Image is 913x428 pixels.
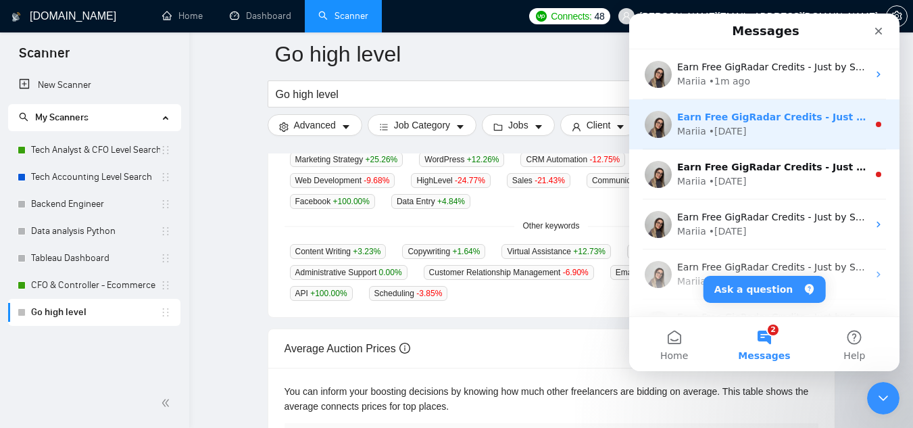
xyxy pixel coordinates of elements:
[285,384,818,414] div: You can inform your boosting decisions by knowing how much other freelancers are bidding on avera...
[391,194,470,209] span: Data Entry
[369,286,448,301] span: Scheduling
[535,176,565,185] span: -21.43 %
[290,286,353,301] span: API
[573,247,606,256] span: +12.73 %
[867,382,899,414] iframe: To enrich screen reader interactions, please activate Accessibility in Grammarly extension settings
[8,299,180,326] li: Go high level
[452,247,480,256] span: +1.64 %
[508,118,528,133] span: Jobs
[424,265,594,280] span: Customer Relationship Management
[31,164,160,191] a: Tech Accounting Level Search
[534,122,543,132] span: caret-down
[8,137,180,164] li: Tech Analyst & CFO Level Search
[379,122,389,132] span: bars
[230,10,291,22] a: dashboardDashboard
[399,343,410,354] span: info-circle
[622,11,631,21] span: user
[31,137,160,164] a: Tech Analyst & CFO Level Search
[160,145,171,156] span: holder
[35,112,89,123] span: My Scanners
[590,155,620,164] span: -12.75 %
[364,176,389,185] span: -9.68 %
[333,197,370,206] span: +100.00 %
[507,173,570,188] span: Sales
[501,244,611,259] span: Virtual Assistance
[886,5,908,27] button: setting
[560,114,637,136] button: userClientcaret-down
[394,118,450,133] span: Job Category
[160,307,171,318] span: holder
[8,272,180,299] li: CFO & Controller - Ecommerce
[318,10,368,22] a: searchScanner
[629,14,899,371] iframe: To enrich screen reader interactions, please activate Accessibility in Grammarly extension settings
[19,112,89,123] span: My Scanners
[8,72,180,99] li: New Scanner
[290,244,387,259] span: Content Writing
[341,122,351,132] span: caret-down
[290,152,403,167] span: Marketing Strategy
[8,191,180,218] li: Backend Engineer
[520,152,625,167] span: CRM Automation
[294,118,336,133] span: Advanced
[310,289,347,298] span: +100.00 %
[610,265,739,280] span: Email Communication
[493,122,503,132] span: folder
[587,173,690,188] span: Communications
[275,37,808,71] input: Scanner name...
[514,220,587,233] span: Other keywords
[353,247,380,256] span: +3.23 %
[366,155,398,164] span: +25.26 %
[162,10,203,22] a: homeHome
[160,226,171,237] span: holder
[455,176,485,185] span: -24.77 %
[886,11,908,22] a: setting
[379,268,402,277] span: 0.00 %
[8,245,180,272] li: Tableau Dashboard
[161,396,174,410] span: double-left
[572,122,581,132] span: user
[31,218,160,245] a: Data analysis Python
[595,9,605,24] span: 48
[587,118,611,133] span: Client
[290,194,375,209] span: Facebook
[467,155,499,164] span: +12.26 %
[31,272,160,299] a: CFO & Controller - Ecommerce
[416,289,442,298] span: -3.85 %
[551,9,591,24] span: Connects:
[160,199,171,210] span: holder
[279,122,289,132] span: setting
[482,114,555,136] button: folderJobscaret-down
[8,164,180,191] li: Tech Accounting Level Search
[411,173,490,188] span: HighLevel
[268,114,362,136] button: settingAdvancedcaret-down
[290,173,395,188] span: Web Development
[31,299,160,326] a: Go high level
[160,172,171,183] span: holder
[290,265,408,280] span: Administrative Support
[31,191,160,218] a: Backend Engineer
[160,253,171,264] span: holder
[455,122,465,132] span: caret-down
[19,72,170,99] a: New Scanner
[19,112,28,122] span: search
